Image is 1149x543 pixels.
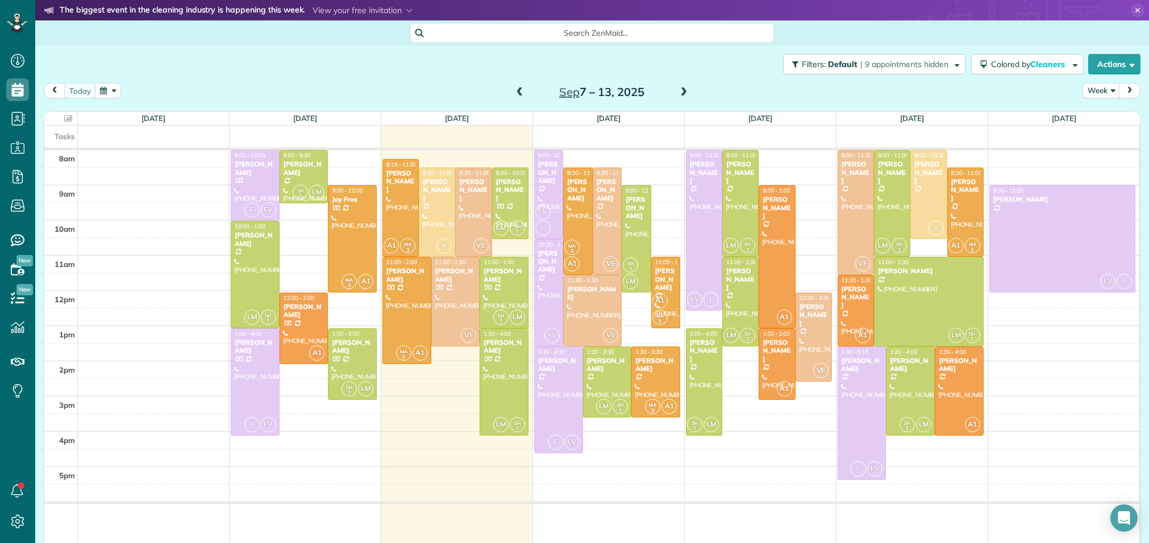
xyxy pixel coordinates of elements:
span: VE [603,256,618,271]
span: FV [1100,274,1115,289]
div: [PERSON_NAME] [386,169,415,194]
span: SH [617,402,624,408]
span: 8:30 - 11:30 [597,169,627,177]
span: LM [723,328,739,343]
span: A1 [564,256,580,271]
span: 11:30 - 1:30 [842,277,872,284]
div: [PERSON_NAME] [567,285,618,302]
span: A1 [777,310,792,325]
span: LM [493,220,509,236]
span: MA [568,243,576,249]
span: 8:00 - 10:30 [538,152,569,159]
div: [PERSON_NAME] [938,357,980,373]
span: 11:00 - 1:00 [484,258,514,266]
span: VE [855,256,871,271]
span: 9:00 - 12:00 [332,187,363,194]
small: 1 [900,423,914,434]
span: New [16,284,33,295]
div: Joy Free [331,195,373,203]
span: 11:00 - 2:00 [386,258,417,266]
span: 11:00 - 1:30 [435,258,466,266]
span: LM [723,238,739,253]
span: 8:30 - 11:00 [423,169,453,177]
span: 1:00 - 4:00 [690,330,717,337]
div: [PERSON_NAME] [483,339,525,355]
div: [PERSON_NAME] [331,339,373,355]
a: [DATE] [900,114,925,123]
span: 8:00 - 11:30 [842,152,872,159]
span: MA [656,312,664,319]
span: 5pm [59,471,75,480]
div: [PERSON_NAME] [625,195,647,220]
small: 3 [565,246,579,257]
small: 1 [688,423,702,434]
span: 8:30 - 11:00 [459,169,490,177]
span: LM [309,185,324,200]
small: 1 [740,334,755,345]
span: 1pm [59,330,75,339]
span: F [1117,274,1132,289]
span: 1:30 - 4:00 [939,348,966,356]
span: SH [346,384,353,390]
span: 12pm [55,295,75,304]
span: 2pm [59,365,75,374]
span: 8:00 - 11:00 [726,152,757,159]
small: 1 [494,316,508,327]
div: [PERSON_NAME] [234,231,276,248]
div: [PERSON_NAME] [951,178,980,202]
div: [PERSON_NAME] [538,160,560,185]
span: 11:00 - 1:30 [726,258,757,266]
span: A1 [777,381,792,396]
div: [PERSON_NAME] [889,357,931,373]
span: Sep [559,85,580,99]
span: 10:00 - 1:00 [235,223,265,230]
small: 3 [342,280,356,291]
span: SH [265,312,272,319]
span: 8:00 - 12:30 [690,152,721,159]
span: 9:00 - 1:00 [763,187,790,194]
span: New [16,255,33,266]
div: [PERSON_NAME] [386,267,428,283]
span: MA [404,241,411,247]
div: [PERSON_NAME] [841,285,871,310]
div: [PERSON_NAME] [726,160,755,185]
small: 1 [965,334,980,345]
span: 10:30 - 1:30 [538,241,569,248]
span: 1:00 - 3:00 [763,330,790,337]
button: Colored byCleaners [971,54,1084,74]
span: LM [916,417,931,432]
span: 8:00 - 9:30 [284,152,311,159]
span: A1 [309,345,324,361]
button: today [64,83,96,98]
span: 11:30 - 1:30 [567,277,598,284]
div: [PERSON_NAME] [841,160,871,185]
span: 1:30 - 5:15 [842,348,869,356]
div: [PERSON_NAME] [283,303,325,319]
div: [PERSON_NAME] [914,160,943,185]
span: F [703,292,719,307]
span: F [535,220,551,236]
div: [PERSON_NAME] [538,357,580,373]
div: [PERSON_NAME] [993,195,1133,203]
span: 9am [59,189,75,198]
span: A1 [384,238,399,253]
span: A1 [965,417,980,432]
span: F [244,202,260,218]
span: SH [297,187,304,194]
span: MA [400,348,407,354]
span: FV [535,204,551,219]
div: Open Intercom Messenger [1110,504,1138,532]
span: SH [969,331,976,337]
div: [PERSON_NAME] [596,178,618,202]
span: | 9 appointments hidden [860,59,948,69]
small: 3 [965,245,980,256]
a: [DATE] [597,114,621,123]
a: [DATE] [1052,114,1076,123]
div: [PERSON_NAME] [762,195,792,220]
span: 8:30 - 10:30 [496,169,527,177]
button: next [1119,83,1140,98]
span: LM [244,310,260,325]
span: FV [544,328,560,343]
span: 11:00 - 1:30 [878,258,909,266]
div: [PERSON_NAME] [459,178,488,202]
